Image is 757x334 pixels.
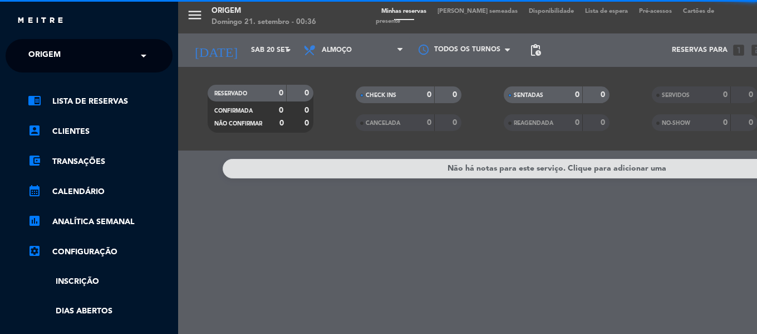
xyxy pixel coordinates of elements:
[17,17,64,25] img: MEITRE
[28,154,41,167] i: account_balance_wallet
[28,184,41,197] i: calendar_month
[28,44,61,67] span: Origem
[28,124,41,137] i: account_box
[28,275,173,288] a: Inscrição
[28,94,41,107] i: chrome_reader_mode
[28,215,173,229] a: assessmentANALÍTICA SEMANAL
[28,125,173,138] a: account_boxClientes
[28,244,41,258] i: settings_applications
[28,95,173,108] a: chrome_reader_modeLista de Reservas
[28,245,173,259] a: Configuração
[28,214,41,227] i: assessment
[28,305,173,318] a: Dias abertos
[28,185,173,199] a: calendar_monthCalendário
[28,155,173,168] a: account_balance_walletTransações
